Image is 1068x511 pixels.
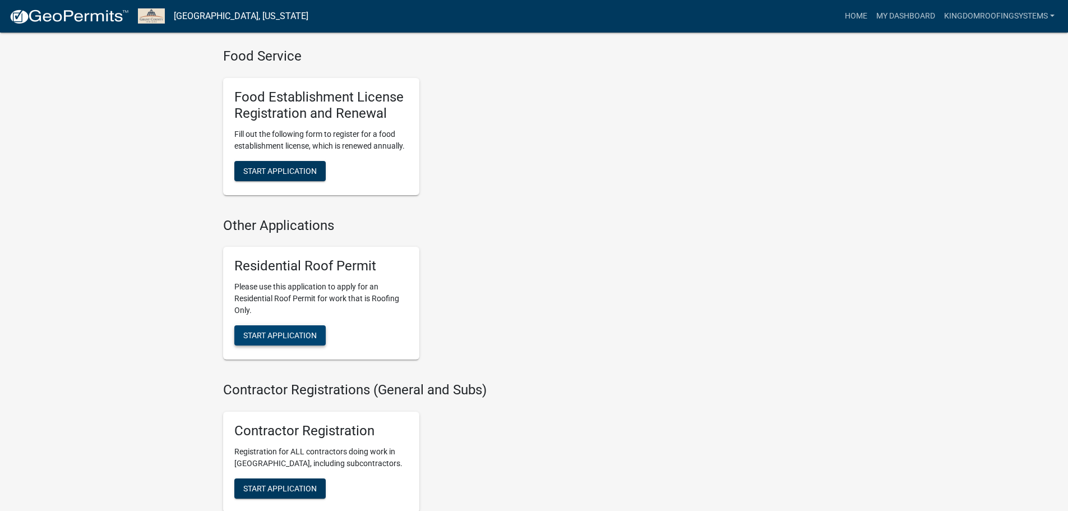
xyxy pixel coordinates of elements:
[138,8,165,24] img: Grant County, Indiana
[234,281,408,316] p: Please use this application to apply for an Residential Roof Permit for work that is Roofing Only.
[234,128,408,152] p: Fill out the following form to register for a food establishment license, which is renewed annually.
[223,218,632,234] h4: Other Applications
[234,325,326,346] button: Start Application
[243,166,317,175] span: Start Application
[234,258,408,274] h5: Residential Roof Permit
[223,382,632,398] h4: Contractor Registrations (General and Subs)
[940,6,1059,27] a: Kingdomroofingsystems
[234,161,326,181] button: Start Application
[234,446,408,469] p: Registration for ALL contractors doing work in [GEOGRAPHIC_DATA], including subcontractors.
[234,478,326,499] button: Start Application
[243,484,317,492] span: Start Application
[223,218,632,369] wm-workflow-list-section: Other Applications
[234,89,408,122] h5: Food Establishment License Registration and Renewal
[234,423,408,439] h5: Contractor Registration
[223,48,632,65] h4: Food Service
[174,7,308,26] a: [GEOGRAPHIC_DATA], [US_STATE]
[243,331,317,340] span: Start Application
[840,6,872,27] a: Home
[872,6,940,27] a: My Dashboard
